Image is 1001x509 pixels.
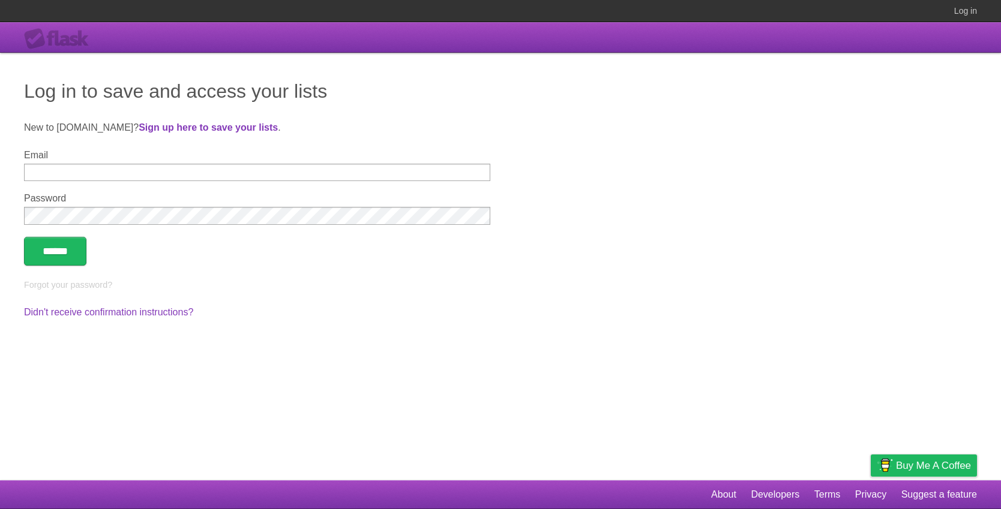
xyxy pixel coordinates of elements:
label: Email [24,150,490,161]
a: Sign up here to save your lists [139,122,278,132]
a: Buy me a coffee [871,454,977,477]
a: About [711,483,736,506]
img: Buy me a coffee [877,455,893,475]
a: Developers [751,483,799,506]
a: Suggest a feature [901,483,977,506]
a: Didn't receive confirmation instructions? [24,307,193,317]
span: Buy me a coffee [896,455,971,476]
p: New to [DOMAIN_NAME]? . [24,121,977,135]
a: Forgot your password? [24,280,112,290]
h1: Log in to save and access your lists [24,77,977,106]
div: Flask [24,28,96,50]
label: Password [24,193,490,204]
a: Privacy [855,483,886,506]
a: Terms [814,483,841,506]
